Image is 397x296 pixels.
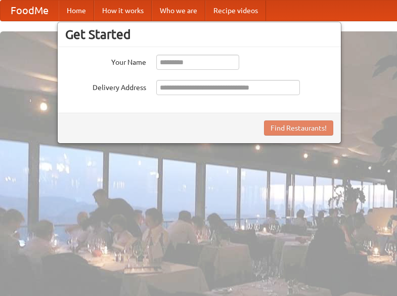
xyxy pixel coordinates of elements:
[65,55,146,67] label: Your Name
[205,1,266,21] a: Recipe videos
[94,1,152,21] a: How it works
[152,1,205,21] a: Who we are
[65,27,333,42] h3: Get Started
[264,120,333,136] button: Find Restaurants!
[59,1,94,21] a: Home
[1,1,59,21] a: FoodMe
[65,80,146,93] label: Delivery Address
